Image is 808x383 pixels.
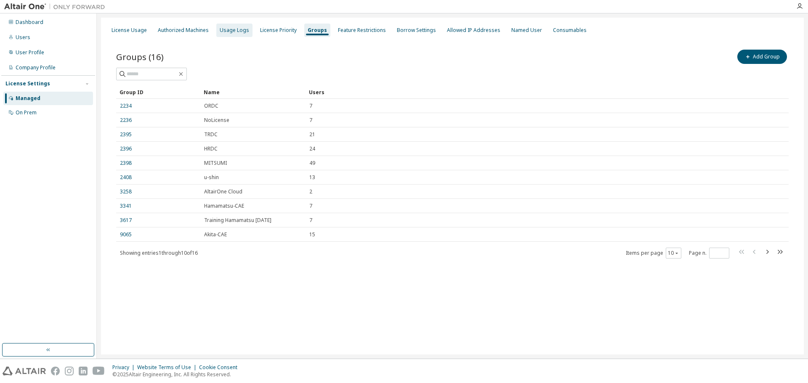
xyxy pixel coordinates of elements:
[120,85,197,99] div: Group ID
[309,203,312,209] span: 7
[51,367,60,375] img: facebook.svg
[511,27,542,34] div: Named User
[204,131,218,138] span: TRDC
[689,248,729,259] span: Page n.
[397,27,436,34] div: Borrow Settings
[309,117,312,124] span: 7
[120,203,132,209] a: 3341
[16,109,37,116] div: On Prem
[120,231,132,238] a: 9065
[338,27,386,34] div: Feature Restrictions
[16,95,40,102] div: Managed
[309,145,315,152] span: 24
[3,367,46,375] img: altair_logo.svg
[120,174,132,181] a: 2408
[204,188,242,195] span: AltairOne Cloud
[204,160,227,166] span: MITSUMI
[16,19,43,26] div: Dashboard
[112,27,147,34] div: License Usage
[120,131,132,138] a: 2395
[112,364,137,371] div: Privacy
[737,50,787,64] button: Add Group
[204,103,218,109] span: ORDC
[5,80,50,87] div: License Settings
[79,367,88,375] img: linkedin.svg
[309,231,315,238] span: 15
[120,217,132,224] a: 3617
[220,27,249,34] div: Usage Logs
[16,64,56,71] div: Company Profile
[65,367,74,375] img: instagram.svg
[308,27,327,34] div: Groups
[553,27,587,34] div: Consumables
[204,231,227,238] span: Akita-CAE
[447,27,500,34] div: Allowed IP Addresses
[93,367,105,375] img: youtube.svg
[309,85,765,99] div: Users
[158,27,209,34] div: Authorized Machines
[309,131,315,138] span: 21
[137,364,199,371] div: Website Terms of Use
[309,188,312,195] span: 2
[120,249,198,256] span: Showing entries 1 through 10 of 16
[309,174,315,181] span: 13
[120,145,132,152] a: 2396
[204,85,302,99] div: Name
[309,217,312,224] span: 7
[204,203,244,209] span: Hamamatsu-CAE
[309,103,312,109] span: 7
[120,103,132,109] a: 2234
[16,49,44,56] div: User Profile
[120,117,132,124] a: 2236
[204,174,219,181] span: u-shin
[116,51,164,63] span: Groups (16)
[626,248,681,259] span: Items per page
[120,188,132,195] a: 3258
[668,250,679,256] button: 10
[199,364,242,371] div: Cookie Consent
[204,117,229,124] span: NoLicense
[4,3,109,11] img: Altair One
[112,371,242,378] p: © 2025 Altair Engineering, Inc. All Rights Reserved.
[204,217,271,224] span: Training Hamamatsu [DATE]
[120,160,132,166] a: 2398
[204,145,218,152] span: HRDC
[309,160,315,166] span: 49
[260,27,297,34] div: License Priority
[16,34,30,41] div: Users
